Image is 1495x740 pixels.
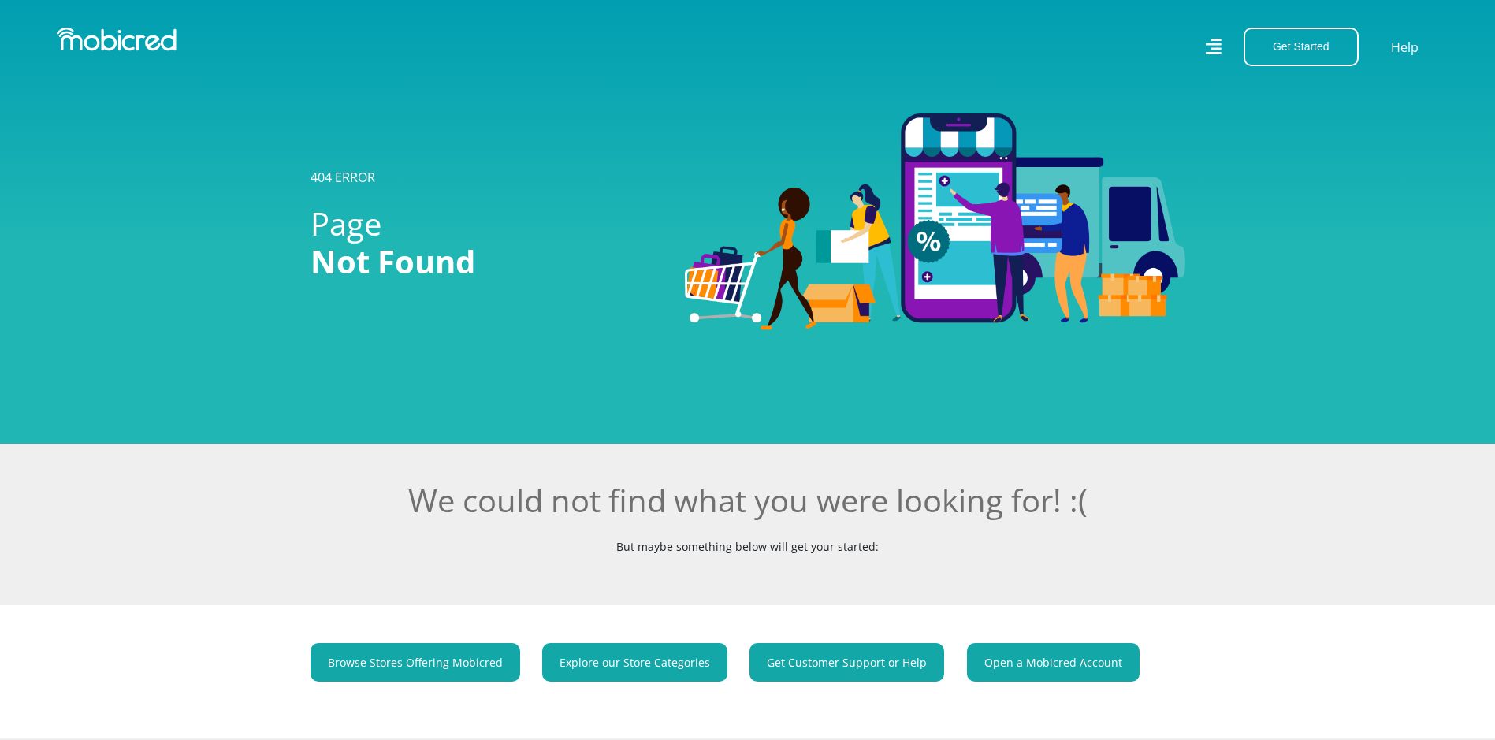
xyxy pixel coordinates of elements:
img: Categories [685,113,1185,329]
span: Not Found [311,240,475,283]
a: Get Customer Support or Help [749,643,944,682]
h2: Page [311,205,661,281]
a: Help [1390,37,1419,58]
a: 404 ERROR [311,169,375,186]
a: Browse Stores Offering Mobicred [311,643,520,682]
img: Mobicred [57,28,177,51]
button: Get Started [1244,28,1359,66]
a: Open a Mobicred Account [967,643,1140,682]
a: Explore our Store Categories [542,643,727,682]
